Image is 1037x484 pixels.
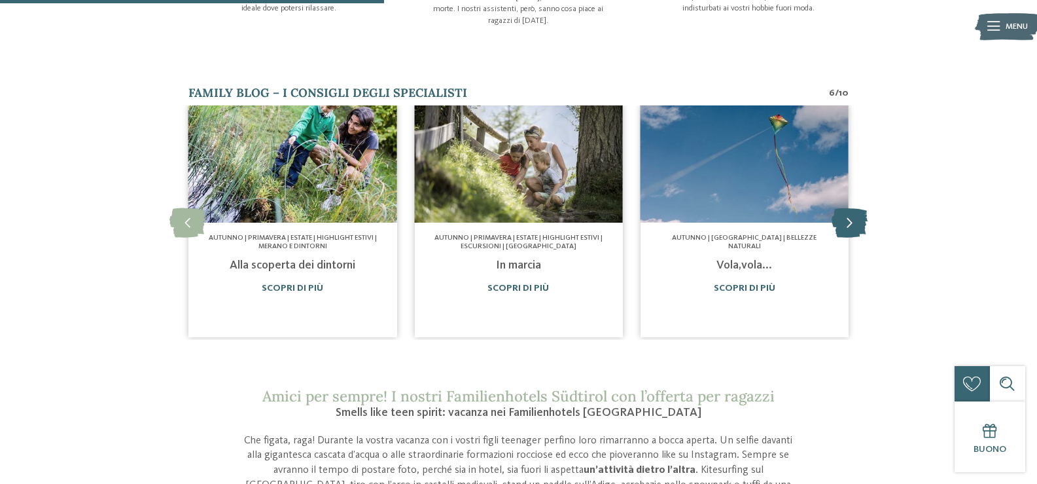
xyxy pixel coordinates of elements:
[188,105,396,223] img: Progettate delle vacanze con i vostri figli teenager?
[672,234,817,250] span: Autunno | [GEOGRAPHIC_DATA] | Bellezze naturali
[487,284,549,293] a: Scopri di più
[209,234,377,250] span: Autunno | Primavera | Estate | Highlight estivi | Merano e dintorni
[714,284,775,293] a: Scopri di più
[230,259,355,271] a: Alla scoperta dei dintorni
[414,105,622,223] img: Progettate delle vacanze con i vostri figli teenager?
[974,445,1006,454] span: Buono
[434,234,603,250] span: Autunno | Primavera | Estate | Highlight estivi | Escursioni | [GEOGRAPHIC_DATA]
[496,259,541,271] a: In marcia
[829,86,835,100] span: 6
[262,284,323,293] a: Scopri di più
[336,407,701,419] span: Smells like teen spirit: vacanza nei Familienhotels [GEOGRAPHIC_DATA]
[584,465,695,475] strong: un’attività dietro l’altra
[262,386,775,405] span: Amici per sempre! I nostri Familienhotels Südtirol con l’offerta per ragazzi
[835,86,839,100] span: /
[955,401,1025,472] a: Buono
[188,85,467,100] span: Family Blog – i consigli degli specialisti
[641,105,849,223] img: Progettate delle vacanze con i vostri figli teenager?
[716,259,772,271] a: Vola,vola...
[839,86,849,100] span: 10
